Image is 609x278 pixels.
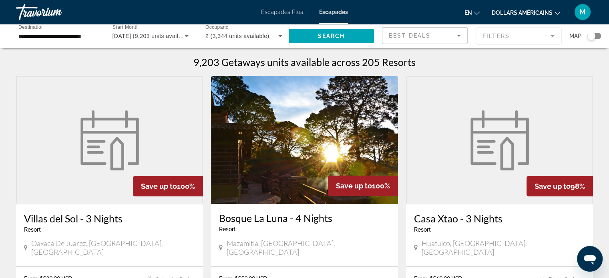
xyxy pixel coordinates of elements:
[319,9,348,15] a: Escapades
[414,212,585,224] a: Casa Xtao - 3 Nights
[219,212,390,224] a: Bosque La Luna - 4 Nights
[464,10,472,16] font: en
[569,30,581,42] span: Map
[535,182,571,190] span: Save up to
[193,56,416,68] h1: 9,203 Getaways units available across 205 Resorts
[227,239,390,256] span: Mazamitla, [GEOGRAPHIC_DATA], [GEOGRAPHIC_DATA]
[31,239,195,256] span: Oaxaca de Juarez, [GEOGRAPHIC_DATA], [GEOGRAPHIC_DATA]
[389,32,430,39] span: Best Deals
[24,212,195,224] a: Villas del Sol - 3 Nights
[527,176,593,196] div: 98%
[16,2,96,22] a: Travorium
[577,246,603,272] iframe: Bouton de lancement de la fenêtre de messagerie
[289,29,374,43] button: Search
[328,176,398,196] div: 100%
[219,226,236,232] span: Resort
[205,25,231,30] span: Occupancy
[211,76,398,204] img: 5477E01X.jpg
[18,24,44,30] span: Destination
[572,4,593,20] button: Menu utilisateur
[414,226,431,233] span: Resort
[492,7,560,18] button: Changer de devise
[389,31,461,40] mat-select: Sort by
[422,239,585,256] span: Huatulco, [GEOGRAPHIC_DATA], [GEOGRAPHIC_DATA]
[476,27,561,45] button: Filter
[318,33,345,39] span: Search
[76,110,144,170] img: week.svg
[141,182,177,190] span: Save up to
[492,10,553,16] font: dollars américains
[205,33,269,39] span: 2 (3,344 units available)
[336,182,372,190] span: Save up to
[579,8,586,16] font: M
[113,33,192,39] span: [DATE] (9,203 units available)
[466,110,534,170] img: week.svg
[133,176,203,196] div: 100%
[261,9,303,15] a: Escapades Plus
[24,226,41,233] span: Resort
[464,7,480,18] button: Changer de langue
[113,25,139,30] span: Start Month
